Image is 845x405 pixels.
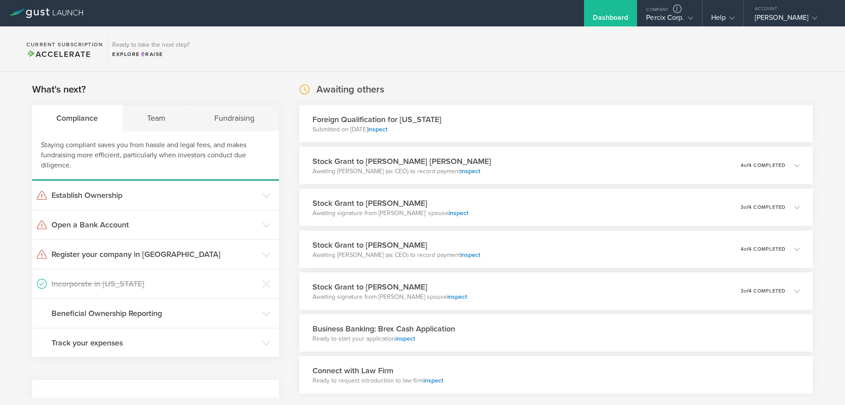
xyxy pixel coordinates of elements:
p: Awaiting [PERSON_NAME] (as CEO) to record payment [312,251,480,260]
h3: Incorporate in [US_STATE] [51,278,258,290]
h3: Foreign Qualification for [US_STATE] [312,114,441,125]
div: Fundraising [190,105,279,131]
em: of [744,163,749,168]
h3: Register your company in [GEOGRAPHIC_DATA] [51,249,258,260]
a: inspect [460,251,480,259]
span: Raise [140,51,163,57]
h3: Open a Bank Account [51,219,258,230]
div: Staying compliant saves you from hassle and legal fees, and makes fundraising more efficient, par... [32,131,279,181]
p: Awaiting signature from [PERSON_NAME] spouse [312,293,467,301]
a: inspect [423,377,443,384]
div: Compliance [32,105,123,131]
div: Percix Corp. [646,13,693,26]
h3: Connect with Law Firm [312,365,443,376]
p: Awaiting [PERSON_NAME] (as CEO) to record payment [312,167,491,176]
p: Awaiting signature from [PERSON_NAME]’ spouse [312,209,468,218]
h3: Beneficial Ownership Reporting [51,308,258,319]
h2: What's next? [32,83,86,96]
p: Submitted on [DATE] [312,125,441,134]
div: Dashboard [593,13,628,26]
p: 3 4 completed [741,289,786,294]
em: of [744,204,749,210]
p: Ready to start your application [312,334,455,343]
a: inspect [367,126,387,133]
a: inspect [460,167,480,175]
p: Ready to request introduction to law firm [312,376,443,385]
h3: Stock Grant to [PERSON_NAME] [312,197,468,209]
p: 3 4 completed [741,205,786,210]
p: 4 4 completed [741,163,786,168]
div: Team [123,105,191,131]
em: of [744,288,749,294]
h2: Awaiting others [316,83,384,96]
a: inspect [448,209,468,217]
p: 4 4 completed [741,247,786,252]
h3: Stock Grant to [PERSON_NAME] [312,239,480,251]
h3: Track your expenses [51,337,258,349]
a: inspect [395,335,415,342]
div: Help [711,13,735,26]
div: Ready to take the next step?ExploreRaise [107,35,194,63]
span: Accelerate [26,49,91,59]
h3: Establish Ownership [51,189,258,201]
iframe: Chat Widget [801,363,845,405]
em: of [744,246,749,252]
h3: Ready to take the next step? [112,42,190,48]
div: [PERSON_NAME] [755,13,830,26]
a: inspect [447,293,467,301]
h2: Current Subscription [26,42,103,47]
h3: Stock Grant to [PERSON_NAME] [312,281,467,293]
div: Explore [112,50,190,58]
h3: Business Banking: Brex Cash Application [312,323,455,334]
h3: Stock Grant to [PERSON_NAME] [PERSON_NAME] [312,156,491,167]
